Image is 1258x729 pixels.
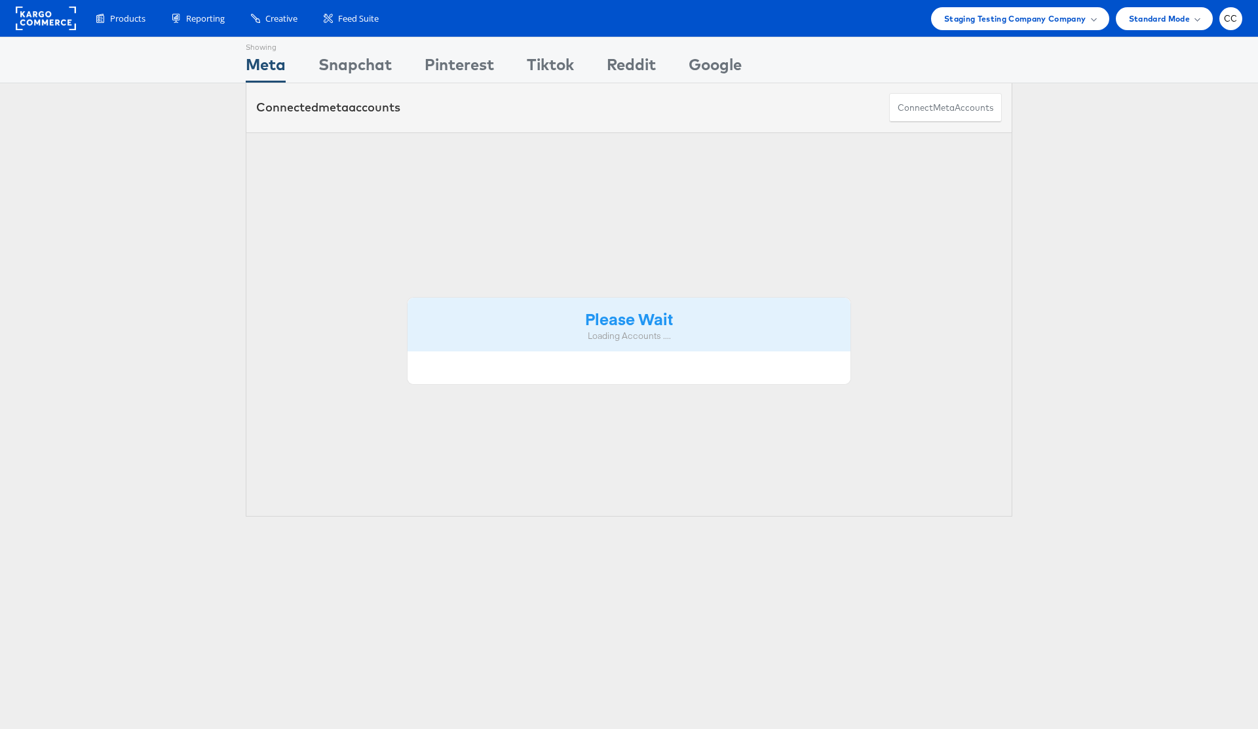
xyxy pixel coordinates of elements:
[607,53,656,83] div: Reddit
[246,53,286,83] div: Meta
[318,53,392,83] div: Snapchat
[338,12,379,25] span: Feed Suite
[585,307,673,329] strong: Please Wait
[889,93,1002,123] button: ConnectmetaAccounts
[527,53,574,83] div: Tiktok
[689,53,742,83] div: Google
[318,100,349,115] span: meta
[256,99,400,116] div: Connected accounts
[425,53,494,83] div: Pinterest
[265,12,297,25] span: Creative
[1224,14,1238,23] span: CC
[933,102,955,114] span: meta
[186,12,225,25] span: Reporting
[944,12,1086,26] span: Staging Testing Company Company
[417,330,841,342] div: Loading Accounts ....
[110,12,145,25] span: Products
[1129,12,1190,26] span: Standard Mode
[246,37,286,53] div: Showing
